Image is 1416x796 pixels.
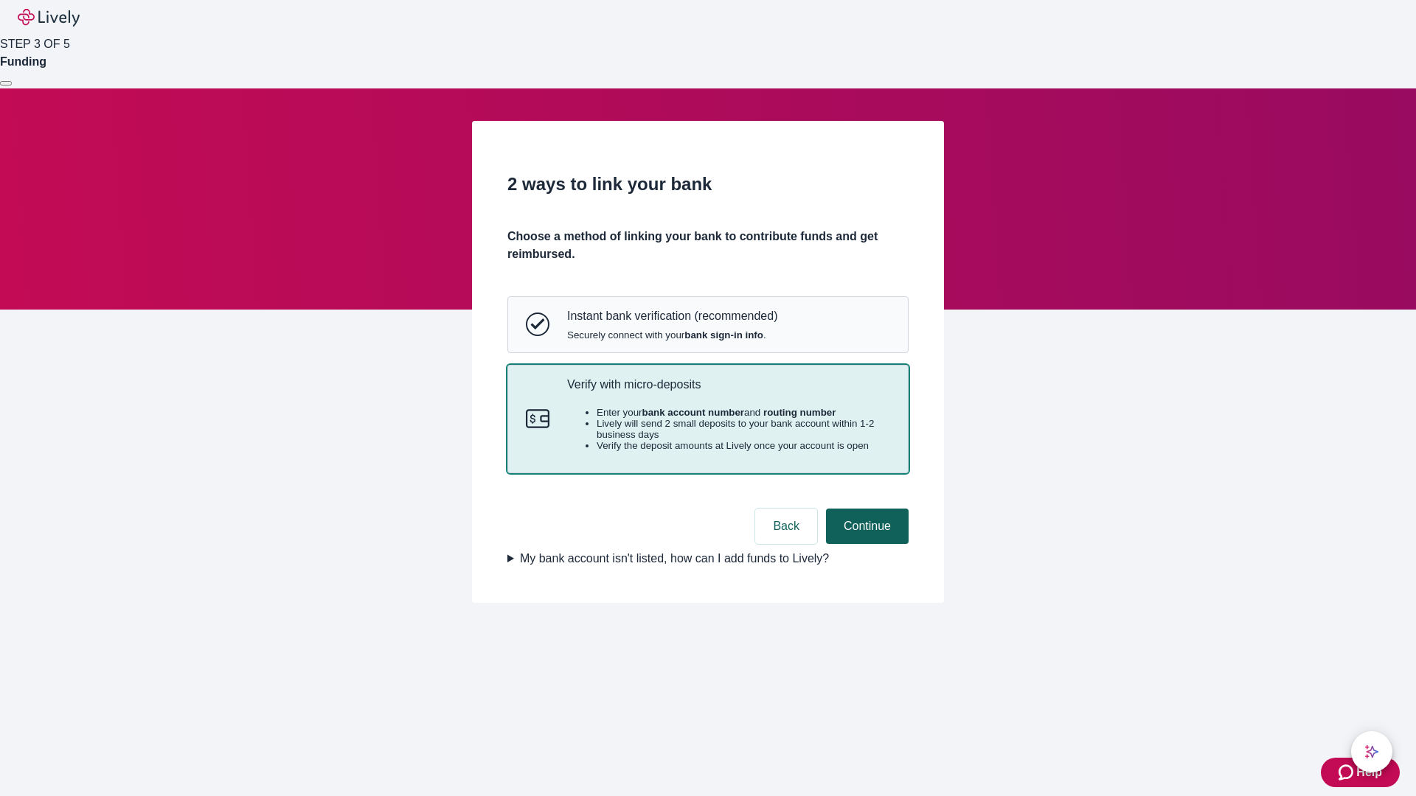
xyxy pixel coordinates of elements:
button: Back [755,509,817,544]
p: Instant bank verification (recommended) [567,309,777,323]
svg: Zendesk support icon [1339,764,1356,781]
strong: routing number [763,407,836,418]
svg: Instant bank verification [526,313,549,336]
button: chat [1351,731,1392,772]
h2: 2 ways to link your bank [507,171,909,198]
span: Help [1356,764,1382,781]
li: Lively will send 2 small deposits to your bank account within 1-2 business days [597,418,890,440]
img: Lively [18,9,80,27]
p: Verify with micro-deposits [567,377,890,391]
strong: bank account number [642,407,745,418]
li: Enter your and [597,407,890,418]
button: Instant bank verificationInstant bank verification (recommended)Securely connect with yourbank si... [508,297,908,352]
h4: Choose a method of linking your bank to contribute funds and get reimbursed. [507,228,909,263]
button: Zendesk support iconHelp [1321,758,1400,787]
summary: My bank account isn't listed, how can I add funds to Lively? [507,550,909,568]
svg: Lively AI Assistant [1364,744,1379,759]
button: Micro-depositsVerify with micro-depositsEnter yourbank account numberand routing numberLively wil... [508,366,908,473]
strong: bank sign-in info [684,329,763,341]
button: Continue [826,509,909,544]
svg: Micro-deposits [526,407,549,430]
span: Securely connect with your . [567,329,777,341]
li: Verify the deposit amounts at Lively once your account is open [597,440,890,451]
